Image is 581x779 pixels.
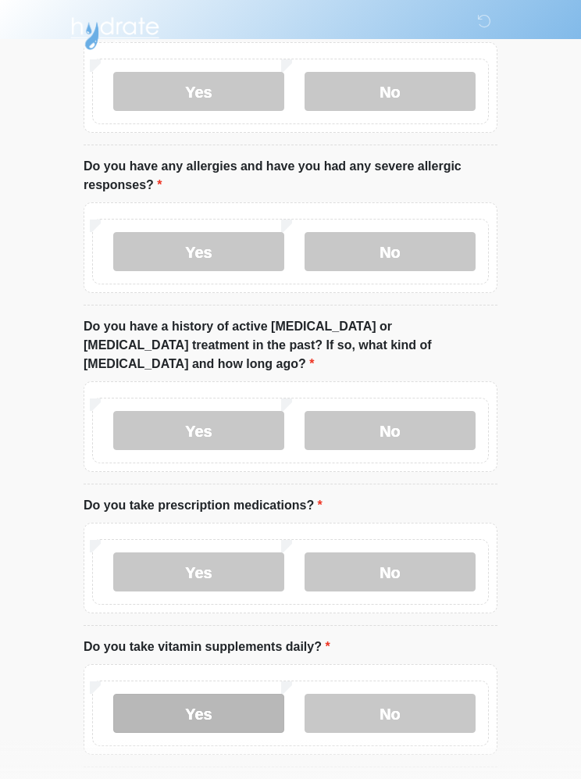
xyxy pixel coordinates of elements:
[84,157,497,195] label: Do you have any allergies and have you had any severe allergic responses?
[113,72,284,111] label: Yes
[113,411,284,450] label: Yes
[68,12,162,51] img: Hydrate IV Bar - Flagstaff Logo
[305,411,476,450] label: No
[305,694,476,733] label: No
[113,694,284,733] label: Yes
[113,552,284,591] label: Yes
[305,72,476,111] label: No
[84,496,323,515] label: Do you take prescription medications?
[305,552,476,591] label: No
[84,638,330,656] label: Do you take vitamin supplements daily?
[84,317,497,373] label: Do you have a history of active [MEDICAL_DATA] or [MEDICAL_DATA] treatment in the past? If so, wh...
[113,232,284,271] label: Yes
[305,232,476,271] label: No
